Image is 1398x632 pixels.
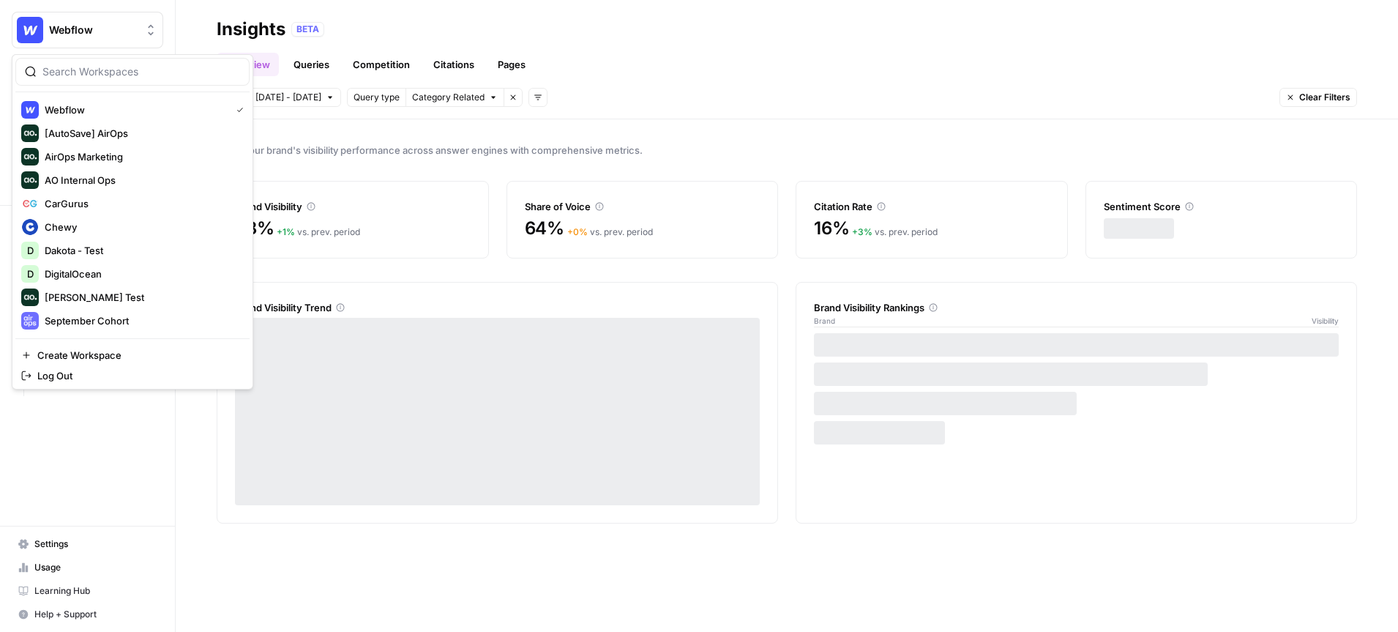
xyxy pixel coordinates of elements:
img: Chewy Logo [21,218,39,236]
div: Citation Rate [814,199,1050,214]
img: CarGurus Logo [21,195,39,212]
button: Help + Support [12,603,163,626]
span: Log Out [37,368,238,383]
div: BETA [291,22,324,37]
input: Search Workspaces [42,64,240,79]
span: + 0 % [567,226,588,237]
a: Settings [12,532,163,556]
button: Category Related [405,88,504,107]
span: Webflow [49,23,138,37]
a: Usage [12,556,163,579]
span: Chewy [45,220,238,234]
img: Webflow Logo [21,101,39,119]
img: Webflow Logo [17,17,43,43]
button: Clear Filters [1279,88,1357,107]
a: Create Workspace [15,345,250,365]
span: Learning Hub [34,584,157,598]
span: Settings [34,538,157,551]
span: [PERSON_NAME] Test [45,290,238,305]
span: Track your brand's visibility performance across answer engines with comprehensive metrics. [217,143,1357,157]
img: AO Internal Ops Logo [21,171,39,189]
span: 16% [814,217,849,240]
span: Webflow [45,103,225,117]
span: DigitalOcean [45,267,238,281]
div: Brand Visibility Rankings [814,300,1339,315]
a: Citations [425,53,483,76]
span: Usage [34,561,157,574]
button: Workspace: Webflow [12,12,163,48]
img: AirOps Marketing Logo [21,148,39,166]
button: [DATE] - [DATE] [249,88,341,107]
div: Sentiment Score [1104,199,1339,214]
span: + 3 % [852,226,872,237]
span: AirOps Marketing [45,149,238,164]
a: Log Out [15,365,250,386]
img: September Cohort Logo [21,312,39,330]
span: CarGurus [45,196,238,211]
a: Overview [217,53,279,76]
span: Brand [814,315,835,327]
div: vs. prev. period [277,226,360,239]
div: Workspace: Webflow [12,54,253,390]
span: Category Related [412,91,485,104]
span: AO Internal Ops [45,173,238,187]
span: + 1 % [277,226,295,237]
div: Brand Visibility [235,199,471,214]
span: 64% [525,217,564,240]
span: Clear Filters [1299,91,1350,104]
a: Pages [489,53,534,76]
span: Help + Support [34,608,157,621]
span: [AutoSave] AirOps [45,126,238,141]
span: Visibility [1312,315,1339,327]
a: Learning Hub [12,579,163,603]
a: Queries [285,53,338,76]
img: [AutoSave] AirOps Logo [21,124,39,142]
span: 58% [235,217,274,240]
img: Dillon Test Logo [21,289,39,306]
span: Dakota - Test [45,243,238,258]
span: [DATE] - [DATE] [255,91,321,104]
div: Brand Visibility Trend [235,300,760,315]
div: Insights [217,18,285,41]
span: D [27,243,34,258]
span: D [27,267,34,281]
span: September Cohort [45,313,238,328]
div: Share of Voice [525,199,760,214]
span: Create Workspace [37,348,238,363]
span: Query type [354,91,400,104]
div: vs. prev. period [852,226,938,239]
div: vs. prev. period [567,226,653,239]
a: Competition [344,53,419,76]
